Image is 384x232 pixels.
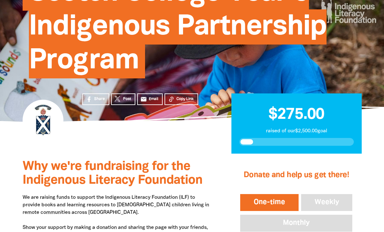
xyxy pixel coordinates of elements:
[82,93,109,105] a: Share
[300,193,354,212] button: Weekly
[137,93,163,105] a: emailEmail
[149,96,158,102] span: Email
[140,96,147,103] i: email
[94,96,105,102] span: Share
[23,161,203,186] span: Why we're fundraising for the Indigenous Literacy Foundation
[111,93,135,105] a: Post
[123,96,131,102] span: Post
[165,93,198,105] button: Copy Link
[239,193,300,212] button: One-time
[268,108,324,122] span: $275.00
[176,96,194,102] span: Copy Link
[239,127,354,135] p: raised of our $2,500.00 goal
[239,163,354,188] h2: Donate and help us get there!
